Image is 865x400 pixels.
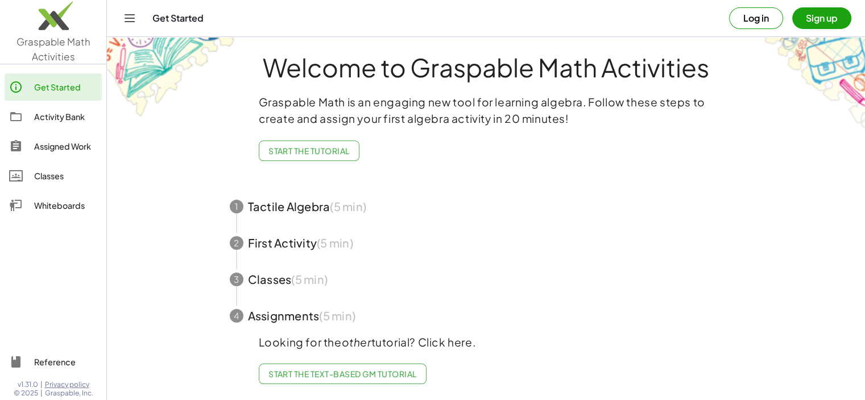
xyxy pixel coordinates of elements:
div: Reference [34,355,97,369]
button: 4Assignments(5 min) [216,298,756,334]
button: 2First Activity(5 min) [216,225,756,261]
a: Privacy policy [45,380,93,389]
a: Reference [5,348,102,376]
button: 1Tactile Algebra(5 min) [216,188,756,225]
span: | [40,380,43,389]
div: Whiteboards [34,199,97,212]
span: Graspable, Inc. [45,389,93,398]
span: © 2025 [14,389,38,398]
span: Graspable Math Activities [16,35,90,63]
button: 3Classes(5 min) [216,261,756,298]
a: Activity Bank [5,103,102,130]
div: 4 [230,309,243,323]
a: Start the Text-based GM Tutorial [259,364,427,384]
div: Classes [34,169,97,183]
div: Activity Bank [34,110,97,123]
a: Whiteboards [5,192,102,219]
div: Get Started [34,80,97,94]
span: | [40,389,43,398]
div: Assigned Work [34,139,97,153]
button: Start the Tutorial [259,141,359,161]
button: Toggle navigation [121,9,139,27]
div: 3 [230,273,243,286]
div: 1 [230,200,243,213]
p: Looking for the tutorial? Click here. [259,334,714,350]
h1: Welcome to Graspable Math Activities [209,54,764,80]
a: Assigned Work [5,133,102,160]
span: Start the Tutorial [268,146,350,156]
span: v1.31.0 [18,380,38,389]
button: Log in [729,7,783,29]
div: 2 [230,236,243,250]
span: Start the Text-based GM Tutorial [268,369,417,379]
p: Graspable Math is an engaging new tool for learning algebra. Follow these steps to create and ass... [259,94,714,127]
a: Classes [5,162,102,189]
button: Sign up [792,7,851,29]
em: other [342,335,371,349]
img: get-started-bg-ul-Ceg4j33I.png [107,28,249,118]
a: Get Started [5,73,102,101]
